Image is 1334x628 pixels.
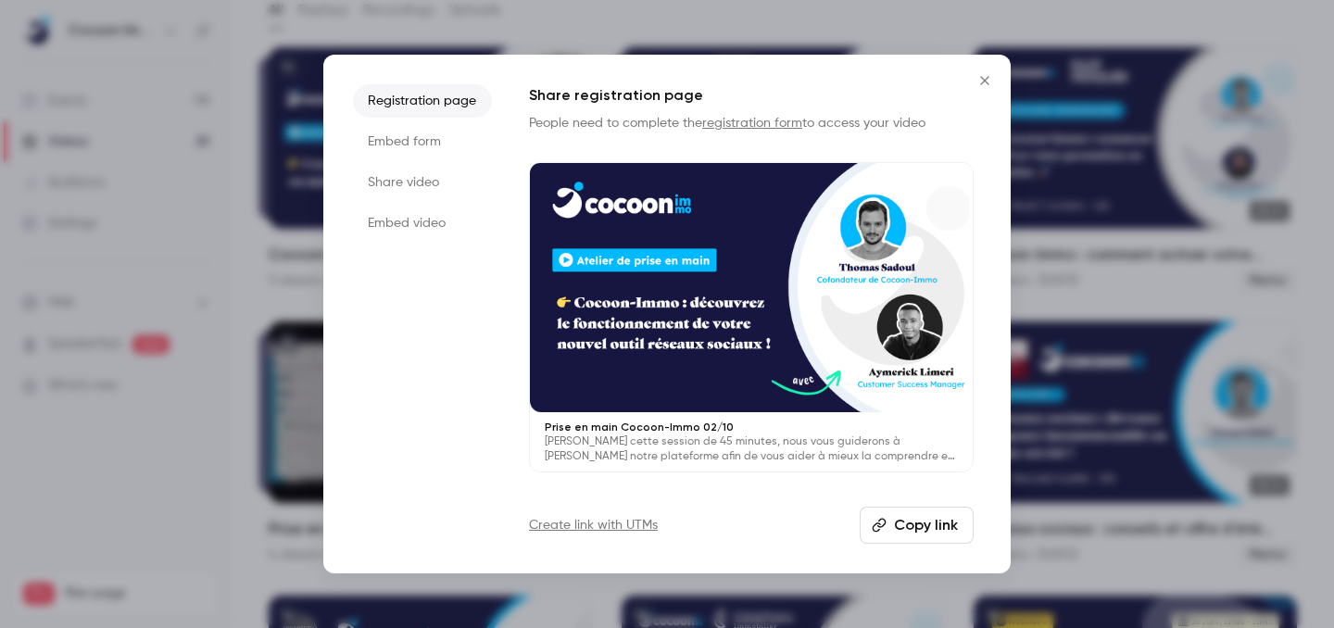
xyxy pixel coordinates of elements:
[353,125,492,158] li: Embed form
[529,84,974,107] h1: Share registration page
[545,420,958,434] p: Prise en main Cocoon-Immo 02/10
[966,62,1003,99] button: Close
[353,166,492,199] li: Share video
[529,516,658,534] a: Create link with UTMs
[545,434,958,464] p: [PERSON_NAME] cette session de 45 minutes, nous vous guiderons à [PERSON_NAME] notre plateforme a...
[353,207,492,240] li: Embed video
[860,507,974,544] button: Copy link
[529,162,974,472] a: Prise en main Cocoon-Immo 02/10[PERSON_NAME] cette session de 45 minutes, nous vous guiderons à [...
[529,114,974,132] p: People need to complete the to access your video
[353,84,492,118] li: Registration page
[702,117,802,130] a: registration form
